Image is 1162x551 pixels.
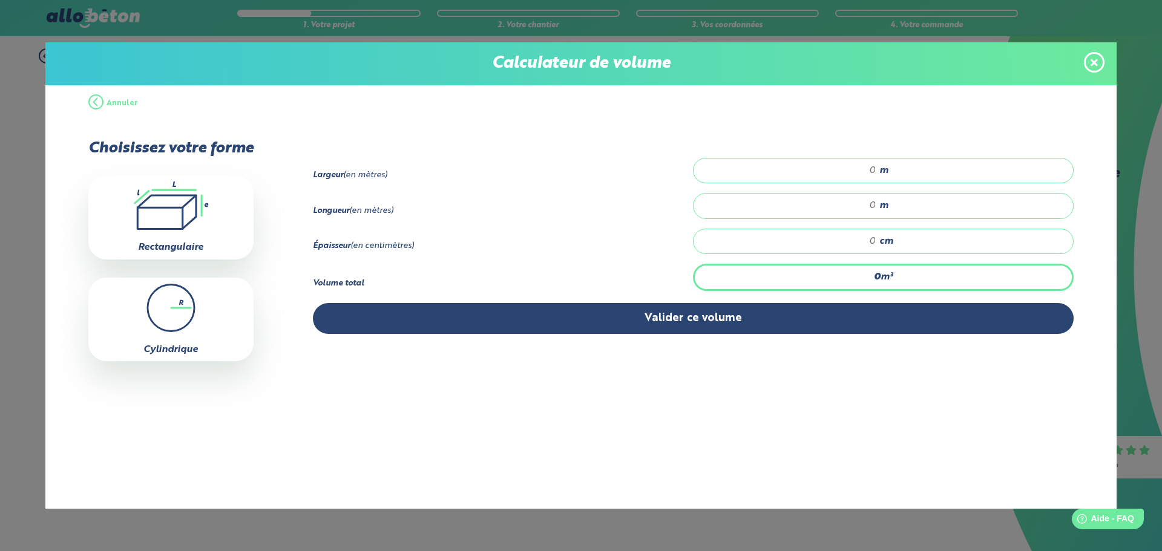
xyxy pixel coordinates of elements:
[88,140,254,157] p: Choisissez votre forme
[313,303,1074,334] button: Valider ce volume
[706,165,876,177] input: 0
[57,54,1105,73] p: Calculateur de volume
[706,200,876,212] input: 0
[313,207,349,215] strong: Longueur
[313,171,343,179] strong: Largeur
[313,242,350,250] strong: Épaisseur
[879,165,888,176] span: m
[706,235,876,247] input: 0
[313,241,694,251] div: (en centimètres)
[313,206,694,216] div: (en mètres)
[879,200,888,211] span: m
[138,243,203,252] label: Rectangulaire
[88,85,138,122] button: Annuler
[874,272,881,282] strong: 0
[313,279,364,287] strong: Volume total
[693,264,1074,290] div: m³
[879,236,893,247] span: cm
[1054,504,1149,538] iframe: Help widget launcher
[313,171,694,180] div: (en mètres)
[143,345,198,354] label: Cylindrique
